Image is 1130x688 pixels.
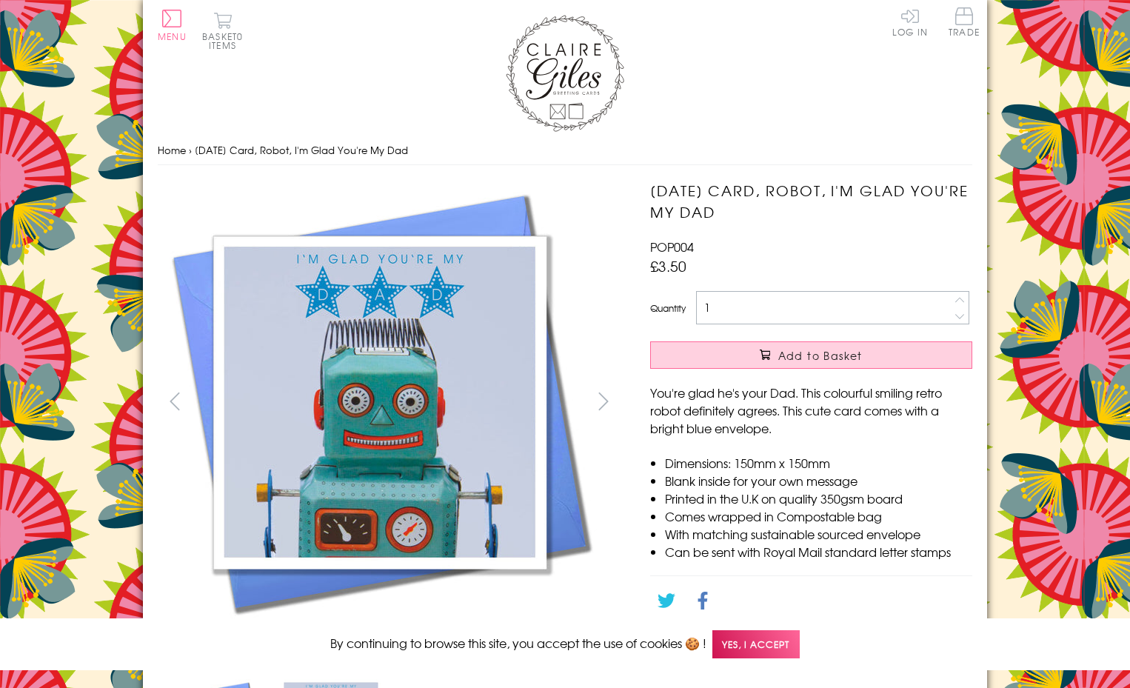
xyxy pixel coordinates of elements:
button: prev [158,384,191,418]
a: Home [158,143,186,157]
li: Blank inside for your own message [665,472,972,490]
span: £3.50 [650,256,686,276]
li: Comes wrapped in Compostable bag [665,507,972,525]
li: Can be sent with Royal Mail standard letter stamps [665,543,972,561]
li: Dimensions: 150mm x 150mm [665,454,972,472]
li: Printed in the U.K on quality 350gsm board [665,490,972,507]
nav: breadcrumbs [158,136,972,166]
label: Quantity [650,301,686,315]
h1: [DATE] Card, Robot, I'm Glad You're My Dad [650,180,972,223]
span: Yes, I accept [712,630,800,659]
button: Menu [158,10,187,41]
span: 0 items [209,30,243,52]
img: Claire Giles Greetings Cards [506,15,624,132]
span: [DATE] Card, Robot, I'm Glad You're My Dad [195,143,408,157]
img: Father's Day Card, Robot, I'm Glad You're My Dad [158,180,602,624]
button: Add to Basket [650,341,972,369]
button: Basket0 items [202,12,243,50]
a: Log In [892,7,928,36]
li: With matching sustainable sourced envelope [665,525,972,543]
button: next [587,384,621,418]
span: POP004 [650,238,694,256]
a: Trade [949,7,980,39]
p: You're glad he's your Dad. This colourful smiling retro robot definitely agrees. This cute card c... [650,384,972,437]
span: Trade [949,7,980,36]
span: › [189,143,192,157]
span: Add to Basket [778,348,863,363]
span: Menu [158,30,187,43]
